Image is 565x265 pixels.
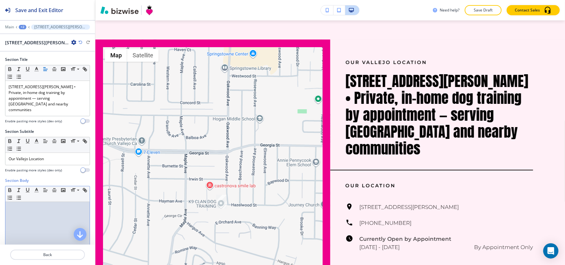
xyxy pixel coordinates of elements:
[346,59,534,66] p: Our Vallejo Location
[10,250,85,260] button: Back
[5,57,28,62] h2: Section Title
[19,25,26,29] button: +2
[105,49,127,62] button: Show street map
[360,219,412,227] h6: [PHONE_NUMBER]
[474,243,533,251] h6: By Appointment Only
[34,25,87,29] p: [STREET_ADDRESS][PERSON_NAME] • Private, in-home dog training by appointment — serving [GEOGRAPHI...
[360,235,534,243] h6: Currently Open by Appointment
[31,25,90,30] button: [STREET_ADDRESS][PERSON_NAME] • Private, in-home dog training by appointment — serving [GEOGRAPHI...
[9,156,86,162] p: Our Vallejo Location
[515,7,540,13] p: Contact Sales
[5,119,62,124] h4: Enable pasting more styles (dev only)
[127,49,159,62] button: Show satellite imagery
[543,243,559,259] div: Open Intercom Messenger
[465,5,502,15] button: Save Draft
[346,182,534,190] p: Our Location
[360,243,400,251] h6: [DATE] - [DATE]
[5,39,69,46] h2: [STREET_ADDRESS][PERSON_NAME] • Private, in-home dog training by appointment — serving [GEOGRAPHI...
[144,5,155,15] img: Your Logo
[473,7,493,13] p: Save Draft
[9,84,86,113] p: [STREET_ADDRESS][PERSON_NAME] • Private, in-home dog training by appointment — serving [GEOGRAPHI...
[5,168,62,173] h4: Enable pasting more styles (dev only)
[346,219,412,227] a: [PHONE_NUMBER]
[440,7,460,13] h3: Need help?
[100,6,139,14] img: Bizwise Logo
[5,129,34,134] h2: Section Subtitle
[360,203,459,211] h6: [STREET_ADDRESS][PERSON_NAME]
[507,5,560,15] button: Contact Sales
[346,203,459,211] a: [STREET_ADDRESS][PERSON_NAME]
[11,252,84,258] p: Back
[5,25,14,29] button: Main
[5,178,29,183] h2: Section Body
[346,73,534,157] h3: [STREET_ADDRESS][PERSON_NAME] • Private, in-home dog training by appointment — serving [GEOGRAPHI...
[15,6,63,14] h2: Save and Exit Editor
